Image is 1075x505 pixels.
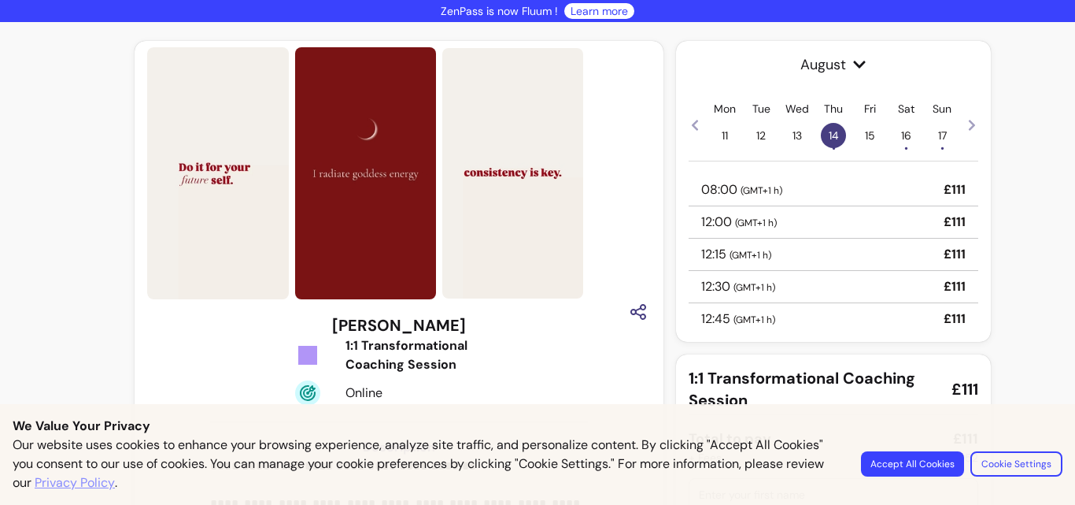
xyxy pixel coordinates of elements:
[332,314,466,336] h3: [PERSON_NAME]
[733,281,775,294] span: ( GMT+1 h )
[944,213,966,232] p: £111
[785,123,810,148] span: 13
[689,54,978,76] span: August
[748,123,774,148] span: 12
[294,47,436,299] img: https://d3pz9znudhj10h.cloudfront.net/57d4bc0c-83d3-4807-a27b-c5dce468c5cf
[944,277,966,296] p: £111
[701,213,777,232] p: 12:00
[13,436,842,492] p: Our website uses cookies to enhance your browsing experience, analyze site traffic, and personali...
[821,123,846,148] span: 14
[857,123,882,148] span: 15
[951,378,978,400] span: £111
[741,184,782,197] span: ( GMT+1 h )
[701,277,775,296] p: 12:30
[701,180,782,199] p: 08:00
[824,101,843,117] p: Thu
[929,123,955,148] span: 17
[689,367,939,411] span: 1:1 Transformational Coaching Session
[714,101,736,117] p: Mon
[832,140,836,156] span: •
[933,101,951,117] p: Sun
[944,180,966,199] p: £111
[712,123,737,148] span: 11
[904,140,908,156] span: •
[752,101,770,117] p: Tue
[345,336,522,374] div: 1:1 Transformational Coaching Session
[785,101,809,117] p: Wed
[944,245,966,264] p: £111
[571,3,628,19] a: Learn more
[701,245,771,264] p: 12:15
[944,310,966,329] p: £111
[35,473,115,492] a: Privacy Policy
[295,343,320,368] img: Tickets Icon
[864,101,876,117] p: Fri
[893,123,918,148] span: 16
[13,417,1062,436] p: We Value Your Privacy
[345,384,522,403] div: Online
[861,451,964,477] button: Accept All Cookies
[733,314,775,326] span: ( GMT+1 h )
[898,101,914,117] p: Sat
[970,451,1062,477] button: Cookie Settings
[940,140,944,156] span: •
[147,47,289,299] img: https://d3pz9znudhj10h.cloudfront.net/ca75eab1-c908-41bc-899f-55fdfdf6d7d1
[441,3,558,19] p: ZenPass is now Fluum !
[442,48,583,299] img: https://d3pz9znudhj10h.cloudfront.net/4884bb60-293d-4ee5-9a0c-797239166c8f
[730,249,771,262] span: ( GMT+1 h )
[701,310,775,329] p: 12:45
[735,217,777,229] span: ( GMT+1 h )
